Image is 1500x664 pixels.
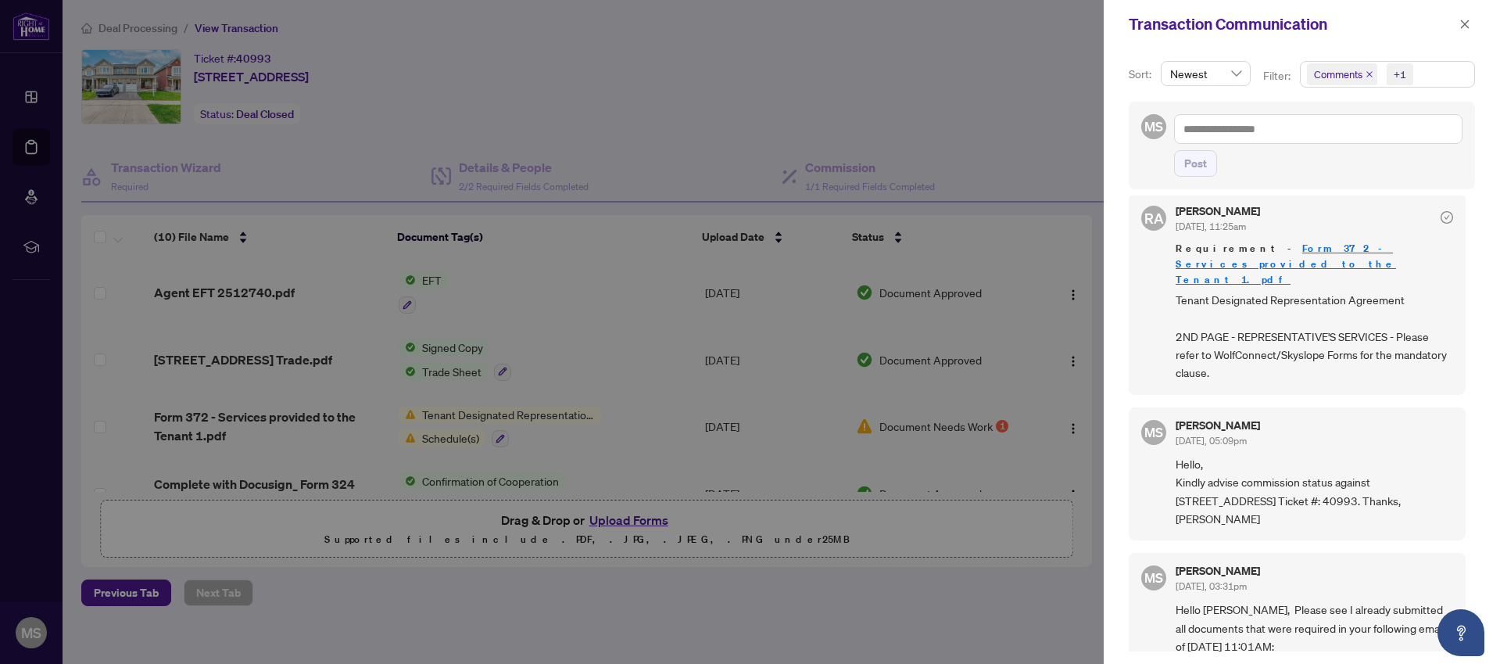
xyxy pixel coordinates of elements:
[1144,568,1163,588] span: MS
[1176,206,1260,217] h5: [PERSON_NAME]
[1307,63,1377,85] span: Comments
[1174,150,1217,177] button: Post
[1366,70,1373,78] span: close
[1441,211,1453,224] span: check-circle
[1176,221,1246,232] span: [DATE], 11:25am
[1176,420,1260,431] h5: [PERSON_NAME]
[1176,565,1260,576] h5: [PERSON_NAME]
[1176,291,1453,382] span: Tenant Designated Representation Agreement 2ND PAGE - REPRESENTATIVE'S SERVICES - Please refer to...
[1176,580,1247,592] span: [DATE], 03:31pm
[1437,609,1484,656] button: Open asap
[1144,422,1163,443] span: MS
[1170,62,1241,85] span: Newest
[1144,207,1164,229] span: RA
[1144,117,1163,137] span: MS
[1459,19,1470,30] span: close
[1176,455,1453,529] span: Hello, Kindly advise commission status against [STREET_ADDRESS] Ticket #: 40993. Thanks, [PERSON_...
[1129,13,1455,36] div: Transaction Communication
[1176,242,1396,286] a: Form 372 - Services provided to the Tenant 1.pdf
[1394,66,1406,82] div: +1
[1263,67,1293,84] p: Filter:
[1176,241,1453,288] span: Requirement -
[1176,435,1247,447] span: [DATE], 05:09pm
[1129,66,1155,83] p: Sort:
[1314,66,1362,82] span: Comments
